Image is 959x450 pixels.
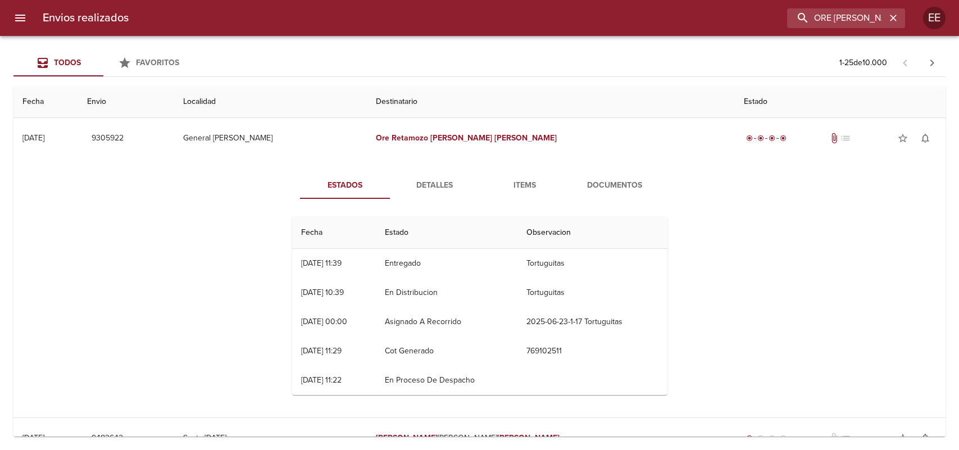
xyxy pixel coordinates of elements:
[376,249,517,278] td: Entregado
[769,435,775,442] span: radio_button_unchecked
[897,433,908,444] span: star_border
[87,428,128,449] button: 9483642
[92,431,123,446] span: 9483642
[376,366,517,395] td: En Proceso De Despacho
[392,133,428,143] em: Retamozo
[923,7,946,29] div: Abrir información de usuario
[397,179,473,193] span: Detalles
[923,7,946,29] div: EE
[897,133,908,144] span: star_border
[735,86,946,118] th: Estado
[892,427,914,449] button: Agregar a favoritos
[307,179,383,193] span: Estados
[78,86,174,118] th: Envio
[174,86,366,118] th: Localidad
[746,135,753,142] span: radio_button_checked
[376,307,517,337] td: Asignado A Recorrido
[840,433,851,444] span: No tiene pedido asociado
[497,433,560,443] em: [PERSON_NAME]
[301,288,344,297] div: [DATE] 10:39
[301,317,347,326] div: [DATE] 00:00
[919,49,946,76] span: Pagina siguiente
[43,9,129,27] h6: Envios realizados
[494,133,557,143] em: [PERSON_NAME]
[87,128,128,149] button: 9305922
[22,433,44,443] div: [DATE]
[376,337,517,366] td: Cot Generado
[292,217,667,395] table: Tabla de seguimiento
[517,278,667,307] td: Tortuguitas
[829,133,840,144] span: Tiene documentos adjuntos
[301,375,342,385] div: [DATE] 11:22
[301,346,342,356] div: [DATE] 11:29
[769,135,775,142] span: radio_button_checked
[13,49,193,76] div: Tabs Envios
[576,179,653,193] span: Documentos
[757,435,764,442] span: radio_button_unchecked
[517,307,667,337] td: 2025-06-23-1-17 Tortuguitas
[376,217,517,249] th: Estado
[7,4,34,31] button: menu
[22,133,44,143] div: [DATE]
[292,217,376,249] th: Fecha
[54,58,81,67] span: Todos
[746,435,753,442] span: radio_button_checked
[517,217,667,249] th: Observacion
[839,57,887,69] p: 1 - 25 de 10.000
[757,135,764,142] span: radio_button_checked
[914,127,937,149] button: Activar notificaciones
[376,278,517,307] td: En Distribucion
[892,127,914,149] button: Agregar a favoritos
[914,427,937,449] button: Activar notificaciones
[367,86,735,118] th: Destinatario
[829,433,840,444] span: No tiene documentos adjuntos
[92,131,124,146] span: 9305922
[13,86,78,118] th: Fecha
[744,133,789,144] div: Entregado
[787,8,886,28] input: buscar
[517,249,667,278] td: Tortuguitas
[920,433,931,444] span: notifications_none
[301,258,342,268] div: [DATE] 11:39
[892,57,919,68] span: Pagina anterior
[174,118,366,158] td: General [PERSON_NAME]
[920,133,931,144] span: notifications_none
[487,179,563,193] span: Items
[744,433,789,444] div: Generado
[300,172,660,199] div: Tabs detalle de guia
[517,337,667,366] td: 769102511
[430,133,493,143] em: [PERSON_NAME]
[780,435,787,442] span: radio_button_unchecked
[376,133,389,143] em: Ore
[780,135,787,142] span: radio_button_checked
[136,58,179,67] span: Favoritos
[376,433,438,443] em: [PERSON_NAME]
[840,133,851,144] span: No tiene pedido asociado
